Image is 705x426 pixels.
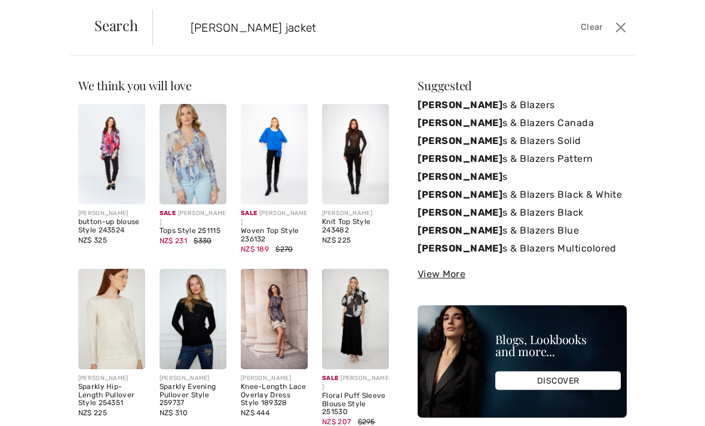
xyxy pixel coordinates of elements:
[241,210,257,217] span: Sale
[418,243,502,254] strong: [PERSON_NAME]
[418,225,502,236] strong: [PERSON_NAME]
[322,269,389,369] img: Floral Puff Sleeve Blouse Style 251530. Black/Off White
[322,375,338,382] span: Sale
[322,374,389,392] div: [PERSON_NAME]
[78,77,192,93] span: We think you will love
[418,132,627,150] a: [PERSON_NAME]s & Blazers Solid
[418,168,627,186] a: [PERSON_NAME]s
[160,237,187,245] span: NZ$ 231
[160,409,188,417] span: NZ$ 310
[78,104,145,204] img: Frank Lyman button-up blouse Style 243524. Pink/Black
[78,374,145,383] div: [PERSON_NAME]
[418,99,502,111] strong: [PERSON_NAME]
[495,333,621,357] div: Blogs, Lookbooks and more...
[322,104,389,204] img: Frank Lyman Knit Top Style 243482. Black
[612,18,630,37] button: Close
[418,117,502,128] strong: [PERSON_NAME]
[78,209,145,218] div: [PERSON_NAME]
[418,171,502,182] strong: [PERSON_NAME]
[418,79,627,91] div: Suggested
[160,209,226,227] div: [PERSON_NAME]
[418,150,627,168] a: [PERSON_NAME]s & Blazers Pattern
[322,218,389,235] div: Knit Top Style 243482
[322,209,389,218] div: [PERSON_NAME]
[275,245,293,253] span: $270
[418,135,502,146] strong: [PERSON_NAME]
[418,204,627,222] a: [PERSON_NAME]s & Blazers Black
[418,189,502,200] strong: [PERSON_NAME]
[194,237,211,245] span: $330
[418,222,627,240] a: [PERSON_NAME]s & Blazers Blue
[418,240,627,258] a: [PERSON_NAME]s & Blazers Multicolored
[322,392,389,416] div: Floral Puff Sleeve Blouse Style 251530
[418,153,502,164] strong: [PERSON_NAME]
[495,372,621,390] div: DISCOVER
[78,269,145,369] img: Sparkly Hip-Length Pullover Style 254351. Winter white/gold
[241,383,308,407] div: Knee-Length Lace Overlay Dress Style 189328
[182,10,505,45] input: TYPE TO SEARCH
[160,269,226,369] img: Sparkly Evening Pullover Style 259737. Black
[241,269,308,369] img: Knee-Length Lace Overlay Dress Style 189328. Black/Blush
[160,374,226,383] div: [PERSON_NAME]
[581,21,603,34] span: Clear
[78,409,107,417] span: NZ$ 225
[160,210,176,217] span: Sale
[160,104,226,204] img: Frank Lyman Tops Style 251115. Blue/beige
[418,267,627,281] div: View More
[94,18,138,32] span: Search
[160,227,226,235] div: Tops Style 251115
[322,236,351,244] span: NZ$ 225
[241,227,308,244] div: Woven Top Style 236132
[241,209,308,227] div: [PERSON_NAME]
[418,186,627,204] a: [PERSON_NAME]s & Blazers Black & White
[160,383,226,407] div: Sparkly Evening Pullover Style 259737
[241,374,308,383] div: [PERSON_NAME]
[418,207,502,218] strong: [PERSON_NAME]
[241,104,308,204] img: Frank Lyman Woven Top Style 236132. Royal
[78,383,145,407] div: Sparkly Hip-Length Pullover Style 254351
[322,418,351,426] span: NZ$ 207
[418,96,627,114] a: [PERSON_NAME]s & Blazers
[418,305,627,418] img: Blogs, Lookbooks and more...
[241,245,269,253] span: NZ$ 189
[78,218,145,235] div: button-up blouse Style 243524
[78,236,107,244] span: NZ$ 325
[27,8,52,19] span: Help
[418,114,627,132] a: [PERSON_NAME]s & Blazers Canada
[358,418,375,426] span: $295
[241,409,269,417] span: NZ$ 444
